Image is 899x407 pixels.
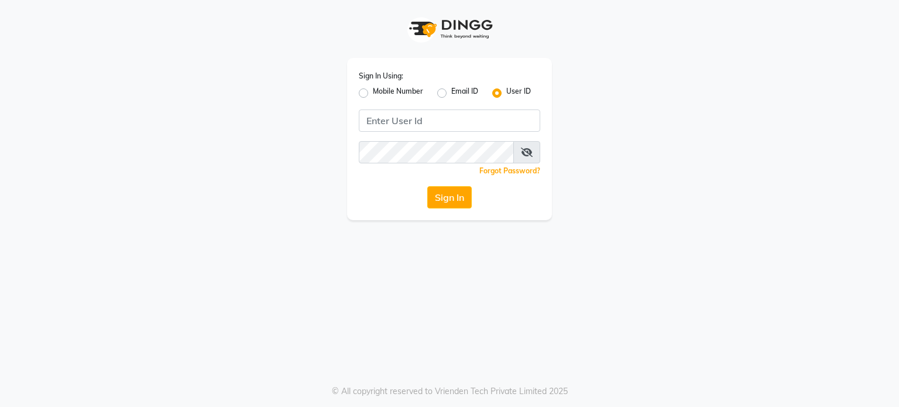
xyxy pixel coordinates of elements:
[359,110,540,132] input: Username
[427,186,472,208] button: Sign In
[479,166,540,175] a: Forgot Password?
[359,141,514,163] input: Username
[451,86,478,100] label: Email ID
[373,86,423,100] label: Mobile Number
[506,86,531,100] label: User ID
[403,12,496,46] img: logo1.svg
[359,71,403,81] label: Sign In Using:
